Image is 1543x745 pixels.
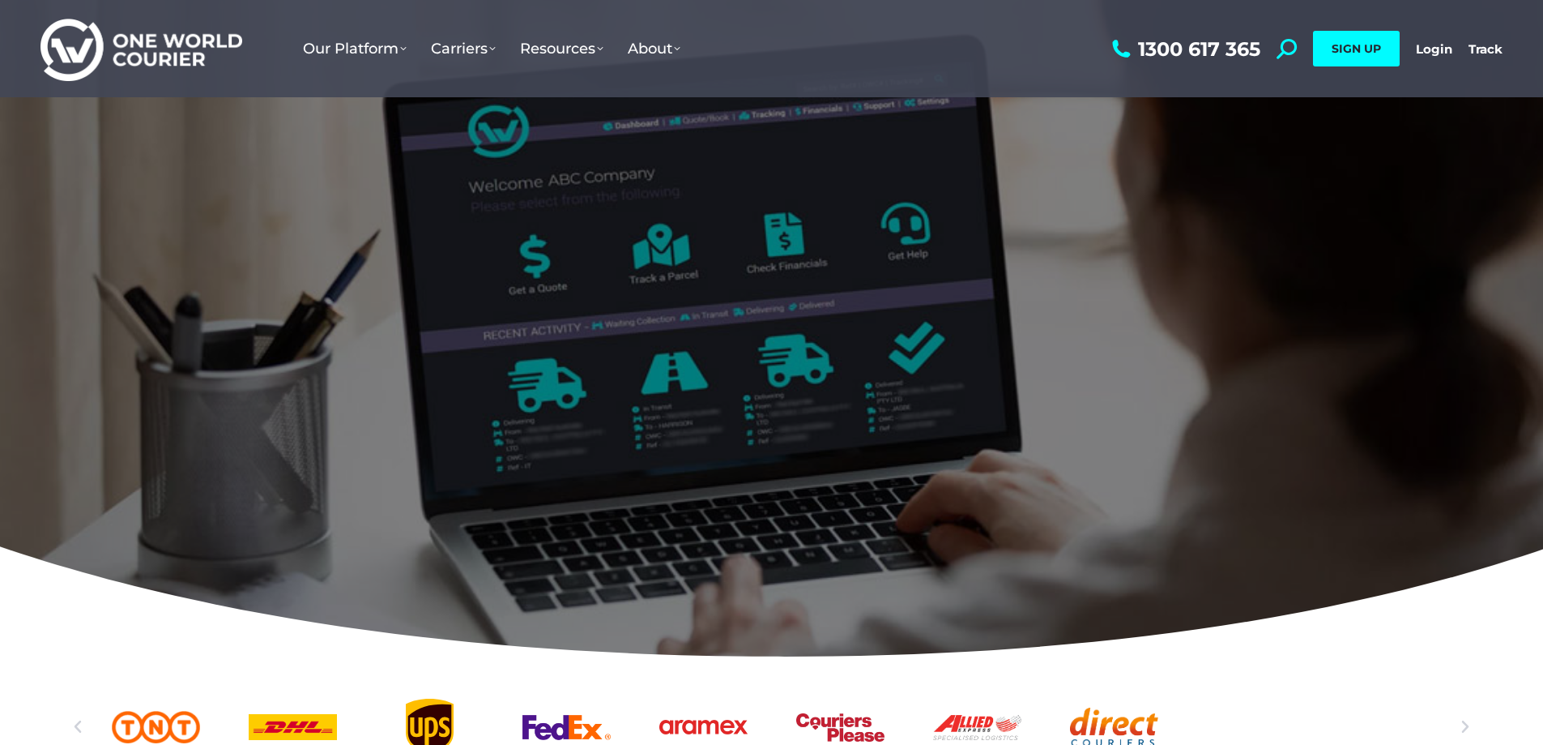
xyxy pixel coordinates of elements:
span: Our Platform [303,40,407,58]
span: About [628,40,680,58]
a: Login [1416,41,1452,57]
span: SIGN UP [1332,41,1381,56]
a: Track [1468,41,1503,57]
a: SIGN UP [1313,31,1400,66]
a: About [616,24,693,74]
span: Resources [520,40,603,58]
a: Resources [508,24,616,74]
a: Carriers [419,24,508,74]
img: One World Courier [40,16,242,82]
span: Carriers [431,40,496,58]
a: 1300 617 365 [1108,39,1260,59]
a: Our Platform [291,24,419,74]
